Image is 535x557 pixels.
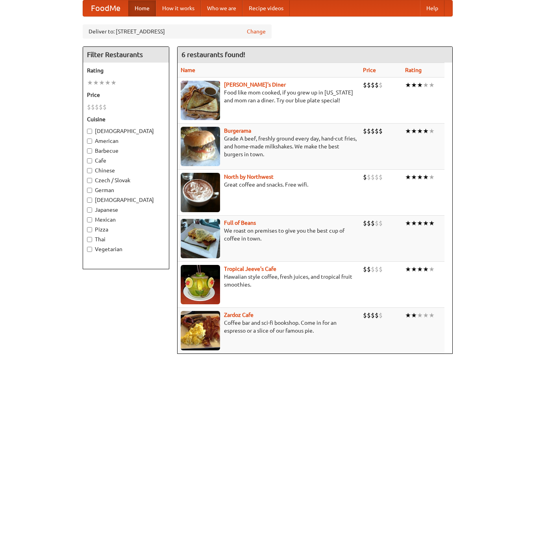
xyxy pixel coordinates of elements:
[87,137,165,145] label: American
[224,174,274,180] a: North by Northwest
[417,173,423,181] li: ★
[87,186,165,194] label: German
[417,81,423,89] li: ★
[417,265,423,274] li: ★
[87,91,165,99] h5: Price
[87,198,92,203] input: [DEMOGRAPHIC_DATA]
[87,217,92,222] input: Mexican
[87,147,165,155] label: Barbecue
[87,178,92,183] input: Czech / Slovak
[411,219,417,228] li: ★
[87,158,92,163] input: Cafe
[429,127,435,135] li: ★
[405,219,411,228] li: ★
[87,245,165,253] label: Vegetarian
[87,157,165,165] label: Cafe
[99,78,105,87] li: ★
[371,127,375,135] li: $
[423,81,429,89] li: ★
[224,220,256,226] a: Full of Beans
[379,311,383,320] li: $
[87,176,165,184] label: Czech / Slovak
[379,127,383,135] li: $
[411,311,417,320] li: ★
[429,81,435,89] li: ★
[181,127,220,166] img: burgerama.jpg
[87,127,165,135] label: [DEMOGRAPHIC_DATA]
[156,0,201,16] a: How it works
[99,103,103,111] li: $
[423,311,429,320] li: ★
[363,173,367,181] li: $
[224,266,276,272] a: Tropical Jeeve's Cafe
[224,312,254,318] b: Zardoz Cafe
[375,219,379,228] li: $
[93,78,99,87] li: ★
[181,227,357,242] p: We roast on premises to give you the best cup of coffee in town.
[87,167,165,174] label: Chinese
[405,265,411,274] li: ★
[87,78,93,87] li: ★
[83,47,169,63] h4: Filter Restaurants
[181,273,357,289] p: Hawaiian style coffee, fresh juices, and tropical fruit smoothies.
[181,319,357,335] p: Coffee bar and sci-fi bookshop. Come in for an espresso or a slice of our famous pie.
[371,173,375,181] li: $
[87,168,92,173] input: Chinese
[375,81,379,89] li: $
[411,173,417,181] li: ★
[405,127,411,135] li: ★
[87,237,92,242] input: Thai
[91,103,95,111] li: $
[83,24,272,39] div: Deliver to: [STREET_ADDRESS]
[367,127,371,135] li: $
[405,173,411,181] li: ★
[181,67,195,73] a: Name
[375,265,379,274] li: $
[224,128,251,134] a: Burgerama
[87,67,165,74] h5: Rating
[181,265,220,304] img: jeeves.jpg
[367,311,371,320] li: $
[87,196,165,204] label: [DEMOGRAPHIC_DATA]
[87,227,92,232] input: Pizza
[363,81,367,89] li: $
[87,235,165,243] label: Thai
[371,311,375,320] li: $
[87,115,165,123] h5: Cuisine
[405,81,411,89] li: ★
[224,81,286,88] b: [PERSON_NAME]'s Diner
[379,265,383,274] li: $
[87,148,92,154] input: Barbecue
[87,103,91,111] li: $
[420,0,444,16] a: Help
[423,265,429,274] li: ★
[423,127,429,135] li: ★
[181,81,220,120] img: sallys.jpg
[87,226,165,233] label: Pizza
[181,89,357,104] p: Food like mom cooked, if you grew up in [US_STATE] and mom ran a diner. Try our blue plate special!
[375,311,379,320] li: $
[181,135,357,158] p: Grade A beef, freshly ground every day, hand-cut fries, and home-made milkshakes. We make the bes...
[105,78,111,87] li: ★
[375,173,379,181] li: $
[429,311,435,320] li: ★
[201,0,243,16] a: Who we are
[411,265,417,274] li: ★
[371,81,375,89] li: $
[111,78,117,87] li: ★
[429,219,435,228] li: ★
[83,0,128,16] a: FoodMe
[379,173,383,181] li: $
[379,81,383,89] li: $
[103,103,107,111] li: $
[371,219,375,228] li: $
[243,0,290,16] a: Recipe videos
[87,129,92,134] input: [DEMOGRAPHIC_DATA]
[405,67,422,73] a: Rating
[417,127,423,135] li: ★
[181,181,357,189] p: Great coffee and snacks. Free wifi.
[87,206,165,214] label: Japanese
